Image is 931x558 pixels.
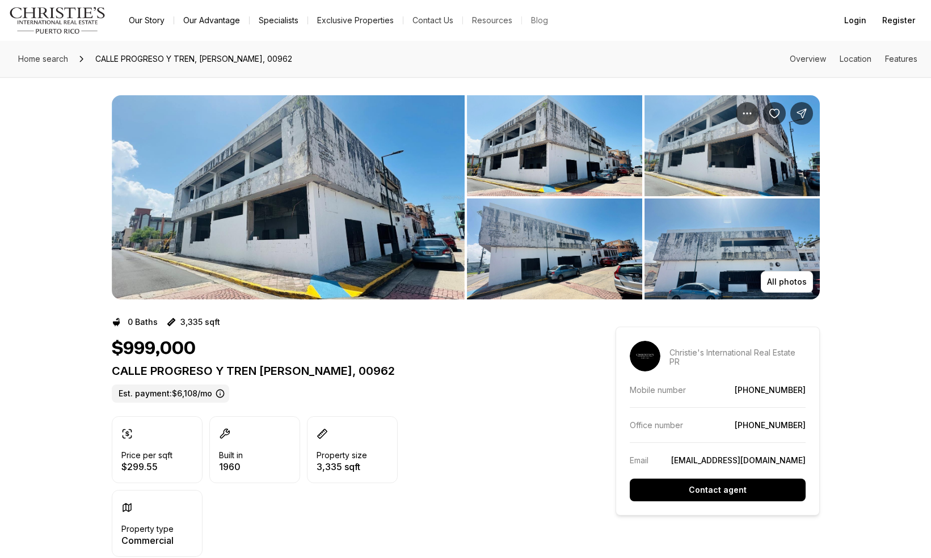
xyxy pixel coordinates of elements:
button: Contact Us [403,12,462,28]
a: Specialists [250,12,307,28]
a: Skip to: Features [885,54,917,64]
a: Our Story [120,12,174,28]
button: View image gallery [112,95,465,299]
a: Exclusive Properties [308,12,403,28]
span: Home search [18,54,68,64]
a: Home search [14,50,73,68]
p: Built in [219,451,243,460]
p: Price per sqft [121,451,172,460]
p: Property type [121,525,174,534]
a: [EMAIL_ADDRESS][DOMAIN_NAME] [671,455,806,465]
p: Email [630,455,648,465]
p: CALLE PROGRESO Y TREN [PERSON_NAME], 00962 [112,364,575,378]
p: Commercial [121,536,174,545]
p: 3,335 sqft [180,318,220,327]
button: View image gallery [644,198,820,299]
a: Our Advantage [174,12,249,28]
img: logo [9,7,106,34]
p: Property size [317,451,367,460]
p: Mobile number [630,385,686,395]
a: Skip to: Location [840,54,871,64]
p: Contact agent [689,485,747,494]
li: 2 of 12 [467,95,820,299]
nav: Page section menu [790,54,917,64]
button: Share Property: CALLE PROGRESO Y TREN [790,102,813,125]
button: Login [837,9,873,32]
div: Listing Photos [112,95,820,299]
button: Save Property: CALLE PROGRESO Y TREN [763,102,786,125]
button: Register [875,9,922,32]
span: Login [844,16,866,25]
a: Blog [522,12,557,28]
button: View image gallery [644,95,820,196]
span: CALLE PROGRESO Y TREN, [PERSON_NAME], 00962 [91,50,297,68]
a: [PHONE_NUMBER] [735,385,806,395]
p: All photos [767,277,807,286]
button: View image gallery [467,95,642,196]
button: Property options [736,102,759,125]
li: 1 of 12 [112,95,465,299]
p: Christie's International Real Estate PR [669,348,806,366]
button: View image gallery [467,198,642,299]
p: 0 Baths [128,318,158,327]
p: 3,335 sqft [317,462,367,471]
a: Resources [463,12,521,28]
a: [PHONE_NUMBER] [735,420,806,430]
p: $299.55 [121,462,172,471]
p: Office number [630,420,683,430]
h1: $999,000 [112,338,196,360]
span: Register [882,16,915,25]
label: Est. payment: $6,108/mo [112,384,229,403]
a: Skip to: Overview [790,54,826,64]
button: All photos [761,271,813,293]
p: 1960 [219,462,243,471]
button: Contact agent [630,479,806,501]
